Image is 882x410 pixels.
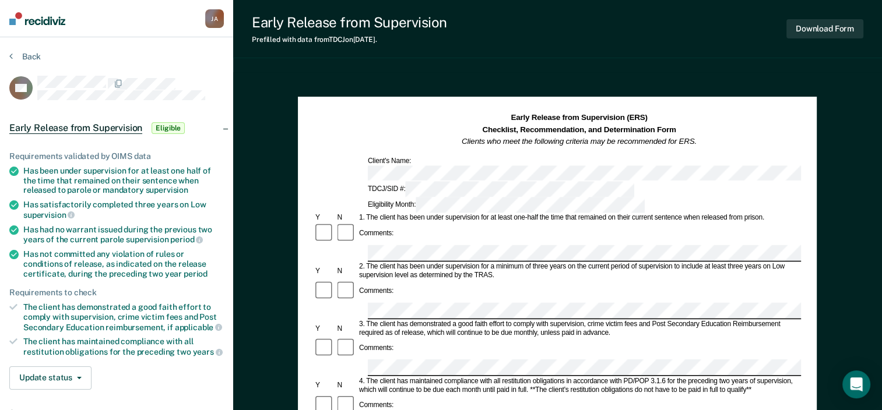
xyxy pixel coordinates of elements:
span: Early Release from Supervision [9,122,142,134]
div: Y [314,381,335,390]
span: Eligible [152,122,185,134]
div: Eligibility Month: [366,197,646,213]
div: N [336,214,357,223]
strong: Early Release from Supervision (ERS) [511,114,648,122]
div: N [336,324,357,333]
button: Download Form [786,19,863,38]
img: Recidiviz [9,12,65,25]
span: applicable [175,323,222,332]
span: supervision [23,210,75,220]
button: JA [205,9,224,28]
div: N [336,267,357,275]
div: Y [314,324,335,333]
span: period [184,269,208,278]
button: Update status [9,366,92,390]
div: 4. The client has maintained compliance with all restitution obligations in accordance with PD/PO... [357,377,801,395]
div: J A [205,9,224,28]
div: Comments: [357,344,395,353]
div: Comments: [357,287,395,295]
div: The client has demonstrated a good faith effort to comply with supervision, crime victim fees and... [23,302,224,332]
strong: Checklist, Recommendation, and Determination Form [483,125,676,134]
div: Early Release from Supervision [252,14,447,31]
div: Comments: [357,229,395,238]
div: Open Intercom Messenger [842,370,870,398]
div: Has satisfactorily completed three years on Low [23,200,224,220]
div: Requirements validated by OIMS data [9,151,224,161]
div: 1. The client has been under supervision for at least one-half the time that remained on their cu... [357,214,801,223]
div: Prefilled with data from TDCJ on [DATE] . [252,36,447,44]
div: The client has maintained compliance with all restitution obligations for the preceding two [23,337,224,356]
em: Clients who meet the following criteria may be recommended for ERS. [462,137,697,146]
div: Comments: [357,401,395,410]
div: Has not committed any violation of rules or conditions of release, as indicated on the release ce... [23,249,224,278]
div: Y [314,267,335,275]
span: years [193,347,223,356]
div: Has had no warrant issued during the previous two years of the current parole supervision [23,225,224,245]
div: Requirements to check [9,288,224,298]
div: Y [314,214,335,223]
div: 2. The client has been under supervision for a minimum of three years on the current period of su... [357,263,801,280]
button: Back [9,51,41,62]
div: Has been under supervision for at least one half of the time that remained on their sentence when... [23,166,224,195]
div: TDCJ/SID #: [366,182,636,197]
div: 3. The client has demonstrated a good faith effort to comply with supervision, crime victim fees ... [357,320,801,337]
div: N [336,381,357,390]
span: period [170,235,203,244]
span: supervision [146,185,188,195]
